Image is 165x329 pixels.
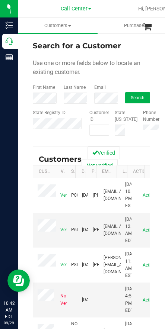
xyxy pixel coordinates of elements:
[82,296,95,303] span: [DATE]
[104,223,140,237] span: [EMAIL_ADDRESS][DOMAIN_NAME]
[82,226,95,233] span: [DATE]
[3,320,15,326] p: 09/29
[64,84,86,91] label: Last Name
[125,286,138,314] span: [DATE] 4:55 PM EDT
[33,59,140,75] span: Use one or more fields below to locate an existing customer.
[60,226,76,233] span: Verified
[133,169,142,174] div: Actions
[6,54,13,61] inline-svg: Reports
[39,155,82,164] span: Customers
[92,169,126,174] a: Phone Number
[94,84,106,91] label: Email
[136,225,160,235] span: Action
[88,146,120,159] button: Verified
[61,169,79,174] a: Verified
[82,169,90,174] a: DOB
[115,109,137,123] label: State [US_STATE]
[6,22,13,29] inline-svg: Inventory
[7,270,30,292] iframe: Resource center
[3,300,15,320] p: 10:42 AM EDT
[60,192,76,199] span: Verified
[125,92,150,103] button: Search
[82,261,95,268] span: [DATE]
[6,38,13,45] inline-svg: Call Center
[136,295,160,305] span: Action
[93,261,130,268] span: [PHONE_NUMBER]
[71,192,92,199] span: P0031618
[82,192,95,199] span: [DATE]
[93,226,130,233] span: [PHONE_NUMBER]
[136,260,160,270] span: Action
[33,84,55,91] label: First Name
[71,169,110,174] a: State Registry Id
[125,251,138,279] span: [DATE] 11:32 AM EST
[104,188,140,202] span: [EMAIL_ADDRESS][DOMAIN_NAME]
[60,261,76,268] span: Verified
[39,169,76,174] a: Customer Name
[61,6,88,12] span: Call Center
[71,261,94,268] span: P8MH5926
[60,293,76,307] span: Not Verified
[143,109,159,123] label: Phone Number
[71,226,92,233] span: P6FT6281
[89,109,109,123] label: Customer ID
[131,95,145,100] span: Search
[125,181,138,210] span: [DATE] 10:41 PM EST
[104,254,140,276] span: [PERSON_NAME][EMAIL_ADDRESS][DOMAIN_NAME]
[18,18,98,33] a: Customers
[125,216,138,245] span: [DATE] 12:29 AM EDT
[33,41,121,50] span: Search for a Customer
[82,159,118,172] button: Not verified
[136,190,160,200] span: Action
[18,22,98,29] span: Customers
[93,192,130,199] span: [PHONE_NUMBER]
[123,169,154,174] a: Last Modified
[33,109,66,116] label: State Registry ID
[102,169,115,174] a: Email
